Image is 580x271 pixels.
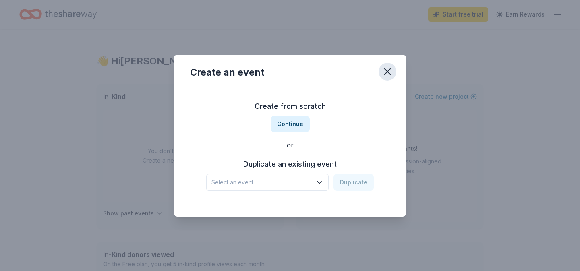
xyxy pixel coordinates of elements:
span: Select an event [211,178,312,187]
button: Select an event [206,174,329,191]
h3: Duplicate an existing event [206,158,374,171]
div: or [190,140,390,150]
h3: Create from scratch [190,100,390,113]
button: Continue [271,116,310,132]
div: Create an event [190,66,264,79]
